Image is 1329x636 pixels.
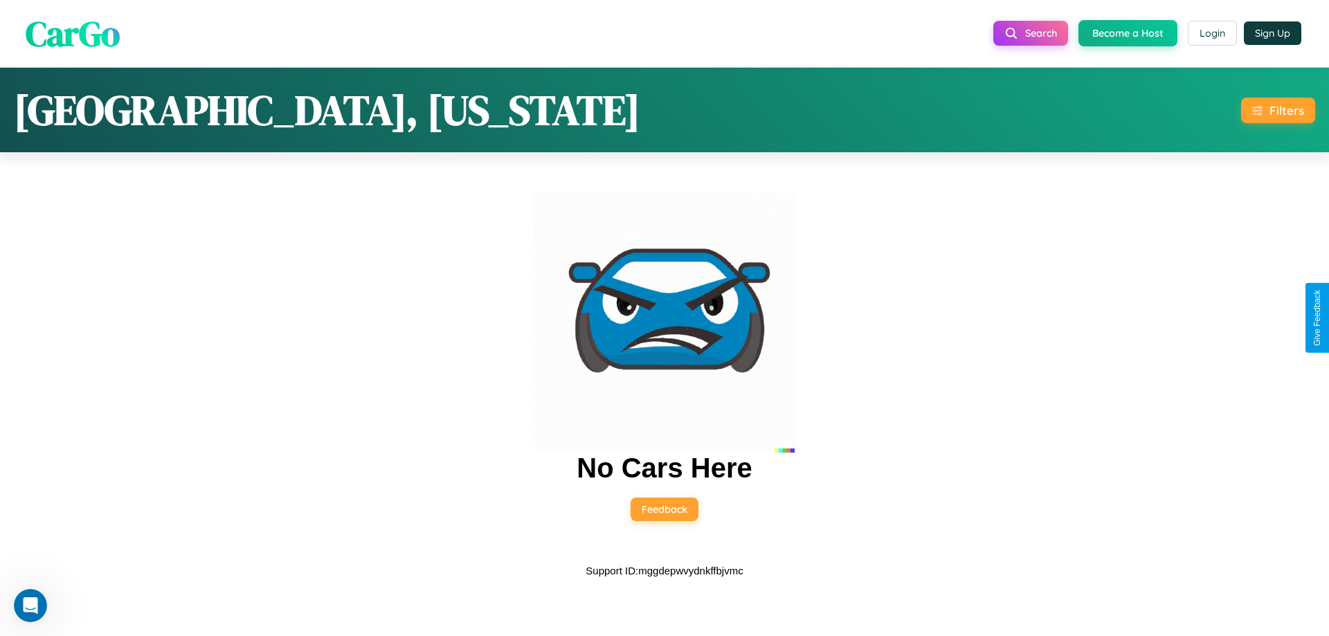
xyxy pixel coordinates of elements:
div: Filters [1269,103,1304,118]
button: Become a Host [1078,20,1177,46]
button: Sign Up [1244,21,1301,45]
p: Support ID: mggdepwvydnkffbjvmc [586,561,743,580]
iframe: Intercom live chat [14,589,47,622]
button: Filters [1241,98,1315,123]
h2: No Cars Here [577,453,752,484]
button: Feedback [631,498,698,521]
span: CarGo [26,9,120,57]
img: car [534,192,795,453]
button: Search [993,21,1068,46]
button: Login [1188,21,1237,46]
h1: [GEOGRAPHIC_DATA], [US_STATE] [14,82,640,138]
span: Search [1025,27,1057,39]
div: Give Feedback [1312,290,1322,346]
